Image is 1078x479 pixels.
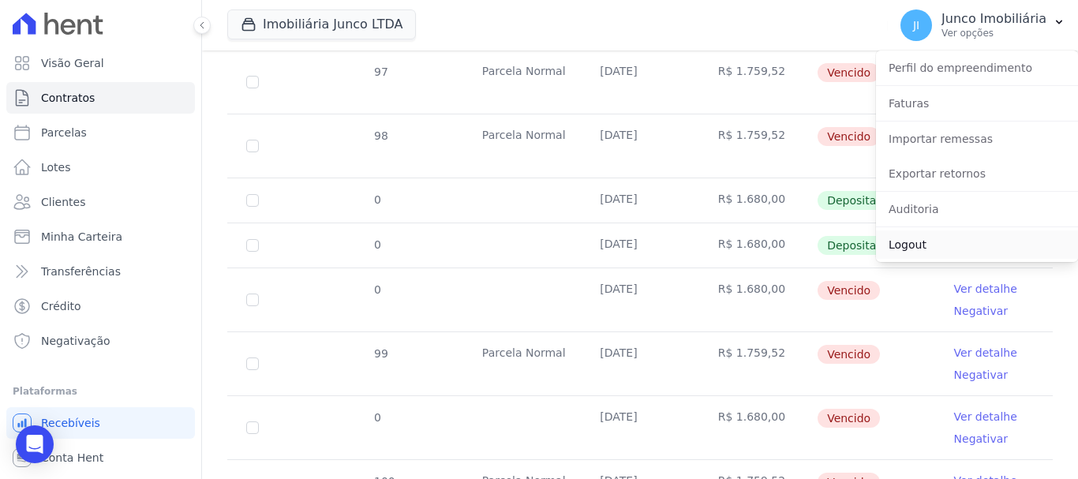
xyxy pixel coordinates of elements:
[246,239,259,252] input: Só é possível selecionar pagamentos em aberto
[818,191,900,210] span: Depositado
[41,55,104,71] span: Visão Geral
[581,178,698,223] td: [DATE]
[6,117,195,148] a: Parcelas
[41,298,81,314] span: Crédito
[6,290,195,322] a: Crédito
[581,223,698,268] td: [DATE]
[699,223,817,268] td: R$ 1.680,00
[41,159,71,175] span: Lotes
[876,125,1078,153] a: Importar remessas
[581,332,698,395] td: [DATE]
[41,194,85,210] span: Clientes
[954,432,1009,445] a: Negativar
[954,345,1017,361] a: Ver detalhe
[246,140,259,152] input: default
[463,114,581,178] td: Parcela Normal
[6,82,195,114] a: Contratos
[6,47,195,79] a: Visão Geral
[818,63,880,82] span: Vencido
[941,11,1046,27] p: Junco Imobiliária
[699,396,817,459] td: R$ 1.680,00
[818,345,880,364] span: Vencido
[888,3,1078,47] button: JI Junco Imobiliária Ver opções
[41,90,95,106] span: Contratos
[372,347,388,360] span: 99
[818,409,880,428] span: Vencido
[876,230,1078,259] a: Logout
[41,264,121,279] span: Transferências
[13,382,189,401] div: Plataformas
[818,281,880,300] span: Vencido
[41,415,100,431] span: Recebíveis
[6,407,195,439] a: Recebíveis
[246,294,259,306] input: default
[581,51,698,114] td: [DATE]
[581,114,698,178] td: [DATE]
[699,178,817,223] td: R$ 1.680,00
[246,357,259,370] input: default
[699,332,817,395] td: R$ 1.759,52
[6,256,195,287] a: Transferências
[246,76,259,88] input: default
[41,450,103,466] span: Conta Hent
[913,20,919,31] span: JI
[463,332,581,395] td: Parcela Normal
[941,27,1046,39] p: Ver opções
[818,236,900,255] span: Depositado
[581,396,698,459] td: [DATE]
[6,325,195,357] a: Negativação
[372,411,381,424] span: 0
[818,127,880,146] span: Vencido
[876,195,1078,223] a: Auditoria
[246,194,259,207] input: Só é possível selecionar pagamentos em aberto
[41,229,122,245] span: Minha Carteira
[227,9,416,39] button: Imobiliária Junco LTDA
[372,65,388,78] span: 97
[876,89,1078,118] a: Faturas
[954,281,1017,297] a: Ver detalhe
[372,129,388,142] span: 98
[954,305,1009,317] a: Negativar
[16,425,54,463] div: Open Intercom Messenger
[954,369,1009,381] a: Negativar
[372,238,381,251] span: 0
[6,152,195,183] a: Lotes
[699,51,817,114] td: R$ 1.759,52
[581,268,698,331] td: [DATE]
[372,193,381,206] span: 0
[876,159,1078,188] a: Exportar retornos
[954,409,1017,425] a: Ver detalhe
[372,283,381,296] span: 0
[6,221,195,253] a: Minha Carteira
[41,333,110,349] span: Negativação
[6,442,195,473] a: Conta Hent
[41,125,87,140] span: Parcelas
[463,51,581,114] td: Parcela Normal
[699,268,817,331] td: R$ 1.680,00
[699,114,817,178] td: R$ 1.759,52
[6,186,195,218] a: Clientes
[876,54,1078,82] a: Perfil do empreendimento
[246,421,259,434] input: default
